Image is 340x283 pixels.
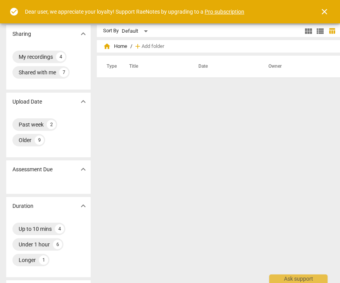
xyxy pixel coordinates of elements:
[79,165,88,174] span: expand_more
[304,26,313,36] span: view_module
[79,201,88,211] span: expand_more
[59,68,68,77] div: 7
[9,7,19,16] span: check_circle
[315,2,334,21] button: Close
[12,98,42,106] p: Upload Date
[47,120,56,129] div: 2
[100,56,120,77] th: Type
[122,25,151,37] div: Default
[103,42,127,50] span: Home
[314,25,326,37] button: List view
[19,241,50,248] div: Under 1 hour
[328,27,336,35] span: table_chart
[12,202,33,210] p: Duration
[77,96,89,107] button: Show more
[56,52,65,62] div: 4
[35,135,44,145] div: 9
[130,44,132,49] span: /
[77,28,89,40] button: Show more
[103,42,111,50] span: home
[12,165,53,174] p: Assessment Due
[19,256,36,264] div: Longer
[79,29,88,39] span: expand_more
[77,163,89,175] button: Show more
[326,25,338,37] button: Table view
[303,25,314,37] button: Tile view
[19,136,32,144] div: Older
[19,121,44,128] div: Past week
[315,26,325,36] span: view_list
[120,56,189,77] th: Title
[79,97,88,106] span: expand_more
[142,44,164,49] span: Add folder
[189,56,259,77] th: Date
[269,274,328,283] div: Ask support
[77,200,89,212] button: Show more
[53,240,62,249] div: 6
[19,225,52,233] div: Up to 10 mins
[25,8,244,16] div: Dear user, we appreciate your loyalty! Support RaeNotes by upgrading to a
[19,53,53,61] div: My recordings
[259,56,336,77] th: Owner
[12,30,31,38] p: Sharing
[39,255,48,265] div: 1
[55,224,64,234] div: 4
[320,7,329,16] span: close
[134,42,142,50] span: add
[103,28,119,34] div: Sort By
[205,9,244,15] a: Pro subscription
[19,69,56,76] div: Shared with me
